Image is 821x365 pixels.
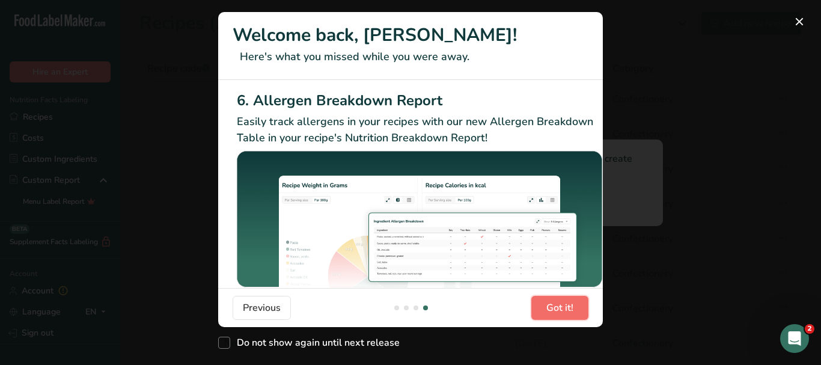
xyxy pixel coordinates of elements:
[243,301,281,315] span: Previous
[237,114,602,146] p: Easily track allergens in your recipes with our new Allergen Breakdown Table in your recipe's Nut...
[230,337,400,349] span: Do not show again until next release
[780,324,809,353] iframe: Intercom live chat
[237,90,602,111] h2: 6. Allergen Breakdown Report
[233,22,588,49] h1: Welcome back, [PERSON_NAME]!
[531,296,588,320] button: Got it!
[237,151,602,292] img: Allergen Breakdown Report
[233,296,291,320] button: Previous
[546,301,573,315] span: Got it!
[805,324,814,334] span: 2
[233,49,588,65] p: Here's what you missed while you were away.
